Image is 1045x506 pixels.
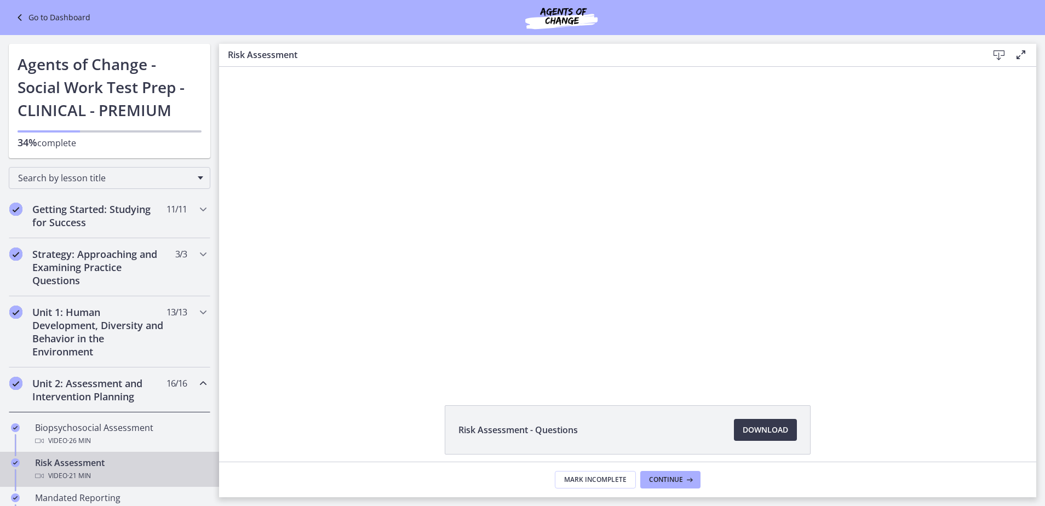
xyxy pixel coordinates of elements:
[32,377,166,403] h2: Unit 2: Assessment and Intervention Planning
[166,203,187,216] span: 11 / 11
[9,377,22,390] i: Completed
[11,458,20,467] i: Completed
[35,421,206,447] div: Biopsychosocial Assessment
[555,471,636,488] button: Mark Incomplete
[9,167,210,189] div: Search by lesson title
[13,11,90,24] a: Go to Dashboard
[458,423,578,436] span: Risk Assessment - Questions
[35,469,206,482] div: Video
[32,306,166,358] h2: Unit 1: Human Development, Diversity and Behavior in the Environment
[496,4,627,31] img: Agents of Change Social Work Test Prep
[734,419,797,441] a: Download
[18,136,202,150] p: complete
[649,475,683,484] span: Continue
[32,248,166,287] h2: Strategy: Approaching and Examining Practice Questions
[9,248,22,261] i: Completed
[18,172,192,184] span: Search by lesson title
[166,377,187,390] span: 16 / 16
[11,493,20,502] i: Completed
[9,203,22,216] i: Completed
[35,434,206,447] div: Video
[11,423,20,432] i: Completed
[67,434,91,447] span: · 26 min
[564,475,627,484] span: Mark Incomplete
[32,203,166,229] h2: Getting Started: Studying for Success
[18,136,37,149] span: 34%
[166,306,187,319] span: 13 / 13
[228,48,971,61] h3: Risk Assessment
[18,53,202,122] h1: Agents of Change - Social Work Test Prep - CLINICAL - PREMIUM
[219,67,1036,380] iframe: Video Lesson
[743,423,788,436] span: Download
[640,471,701,488] button: Continue
[9,306,22,319] i: Completed
[67,469,91,482] span: · 21 min
[35,456,206,482] div: Risk Assessment
[175,248,187,261] span: 3 / 3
